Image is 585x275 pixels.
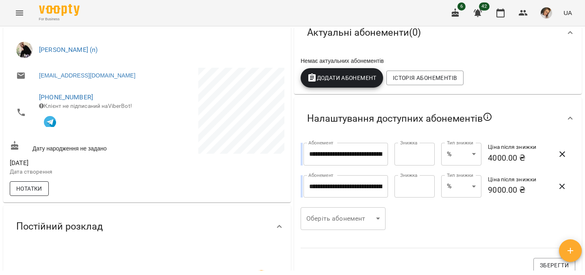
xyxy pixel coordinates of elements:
[16,220,103,233] span: Постійний розклад
[307,26,421,39] span: Актуальні абонементи ( 0 )
[10,181,49,196] button: Нотатки
[541,7,552,19] img: ca64c4ce98033927e4211a22b84d869f.JPG
[44,116,56,128] img: Telegram
[479,2,490,11] span: 42
[301,68,383,88] button: Додати Абонемент
[39,17,80,22] span: For Business
[10,168,145,176] p: Дата створення
[10,158,145,168] span: [DATE]
[39,110,61,132] button: Клієнт підписаний на VooptyBot
[488,184,552,196] h6: 9000.00 ₴
[16,184,42,193] span: Нотатки
[294,12,582,54] div: Актуальні абонементи(0)
[560,5,575,20] button: UA
[393,73,457,83] span: Історія абонементів
[488,143,552,152] h6: Ціна після знижки
[39,4,80,16] img: Voopty Logo
[386,71,464,85] button: Історія абонементів
[299,55,577,67] div: Немає актуальних абонементів
[488,175,552,184] h6: Ціна після знижки
[39,71,135,79] a: [EMAIL_ADDRESS][DOMAIN_NAME]
[10,3,29,23] button: Menu
[39,103,132,109] span: Клієнт не підписаний на ViberBot!
[39,93,93,101] a: [PHONE_NUMBER]
[307,73,377,83] span: Додати Абонемент
[533,258,575,273] button: Зберегти
[441,143,481,165] div: %
[39,46,98,54] a: [PERSON_NAME] (п)
[483,112,492,122] svg: Якщо не обрано жодного, клієнт зможе побачити всі публічні абонементи
[8,139,147,154] div: Дату народження не задано
[16,42,32,58] img: Софія Рачинська (п)
[301,207,386,230] div: ​
[488,152,552,164] h6: 4000.00 ₴
[294,97,582,140] div: Налаштування доступних абонементів
[441,175,481,198] div: %
[457,2,466,11] span: 6
[3,206,291,247] div: Постійний розклад
[307,112,492,125] span: Налаштування доступних абонементів
[540,260,569,270] span: Зберегти
[563,9,572,17] span: UA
